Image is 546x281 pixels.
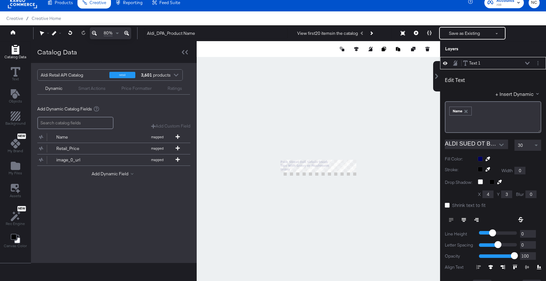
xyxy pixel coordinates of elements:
[140,158,175,162] span: mapped
[452,202,486,208] span: Shrink text to fit
[463,60,481,66] button: Text 1
[7,66,24,84] button: Text
[382,47,386,51] svg: Copy image
[445,179,473,185] label: Drop Shadow:
[396,46,402,52] button: Paste image
[12,77,19,82] span: Text
[4,132,27,156] button: NewMy Brand
[37,132,190,143] div: Namemapped
[23,16,32,21] span: /
[140,135,175,139] span: mapped
[5,88,26,106] button: Add Text
[2,110,29,128] button: Add Rectangle
[1,43,30,61] button: Add Rectangle
[37,106,92,112] span: Add Dynamic Catalog Fields
[17,134,26,138] span: New
[396,47,400,51] svg: Paste image
[78,85,106,91] div: Smart Actions
[37,154,182,165] button: image_0_urlmapped
[32,16,61,21] a: Creative Home
[9,171,22,176] span: My Files
[2,204,29,228] button: NewRec Engine
[450,107,471,115] div: Name
[10,193,21,198] span: Assets
[497,191,500,197] label: Y
[140,146,175,151] span: mapped
[495,91,541,97] button: + Insert Dynamic
[37,47,77,57] div: Catalog Data
[151,123,190,129] button: Add Custom Field
[496,3,514,8] span: Aldi
[445,156,473,162] label: Fill Color:
[109,72,135,78] div: retail
[445,46,510,52] div: Layers
[37,143,182,154] button: Retail_Pricemapped
[56,146,102,152] div: Retail_Price
[445,77,465,83] div: Edit Text
[168,85,182,91] div: Ratings
[37,132,182,143] button: Namemapped
[37,117,113,129] input: Search catalog fields
[104,30,113,36] span: 80%
[121,85,152,91] div: Price Formatter
[297,30,358,36] div: View first 20 items in the catalog
[92,171,136,177] button: Add Dynamic Field
[445,253,474,259] label: Opacity
[445,231,474,237] label: Line Height
[4,243,27,248] span: Canvas Color
[8,148,23,153] span: My Brand
[6,182,25,200] button: Assets
[4,54,26,59] span: Catalog Data
[6,16,23,21] span: Creative
[440,28,489,39] button: Save as Existing
[17,207,26,211] span: New
[518,142,523,148] span: 30
[37,154,190,165] div: image_0_urlmapped
[140,70,153,80] strong: 3,601
[445,242,474,248] label: Letter Spacing
[140,70,159,80] div: products
[5,160,26,178] button: Add Files
[367,28,376,39] button: Next Product
[37,143,190,154] div: Retail_Pricemapped
[5,121,26,126] span: Background
[497,140,506,150] button: Open
[9,99,22,104] span: Objects
[501,168,513,174] label: Width
[445,167,473,174] label: Stroke:
[45,85,63,91] div: Dynamic
[56,157,102,163] div: image_0_url
[469,60,481,66] div: Text 1
[382,46,388,52] button: Copy image
[535,60,541,66] button: Layer Options
[6,221,25,226] span: Rec Engine
[478,191,481,197] label: X
[516,191,524,197] label: Blur
[445,264,476,270] label: Align Text
[41,70,105,80] div: Aldi Retail API Catalog
[56,134,102,140] div: Name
